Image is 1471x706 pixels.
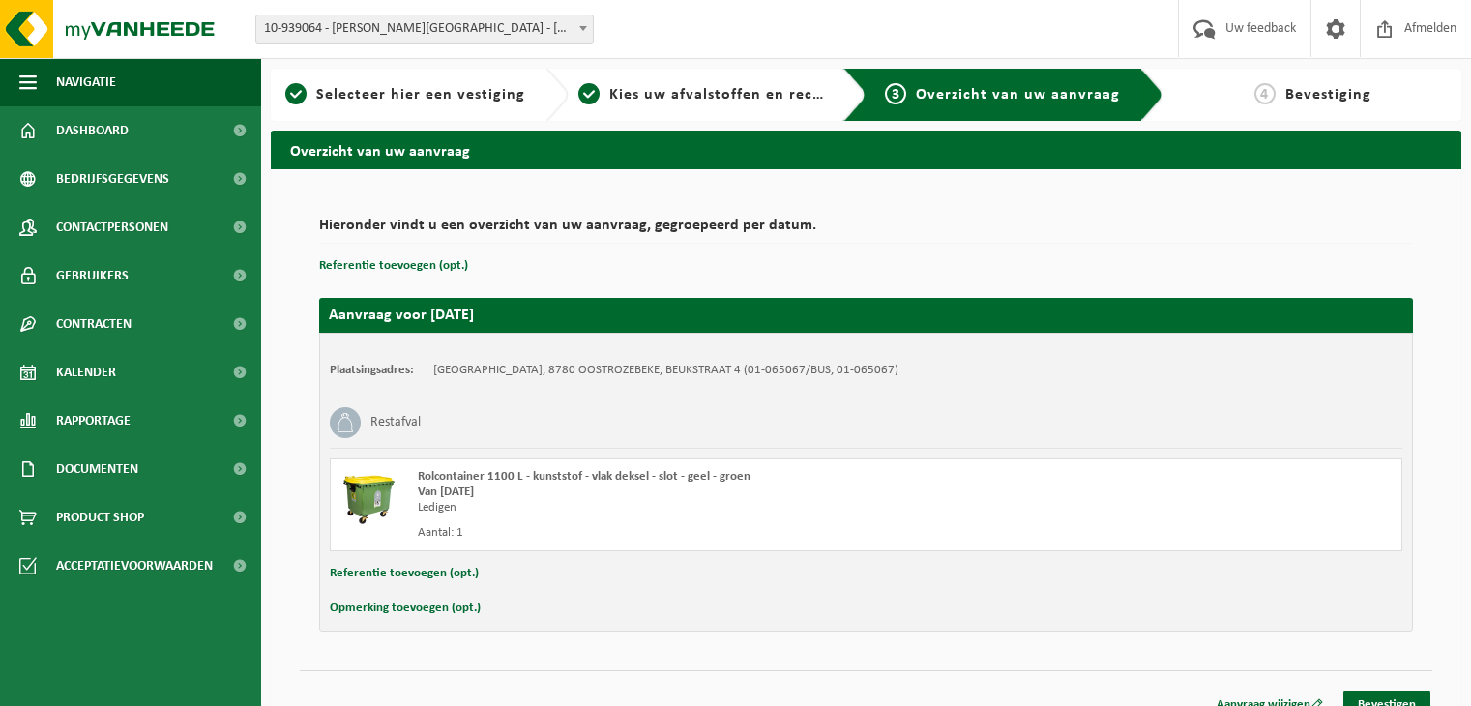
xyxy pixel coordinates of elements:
[255,15,594,44] span: 10-939064 - LEFERBE DOMINIQUE - VISSERSHOVEKE - OOSTROZEBEKE
[316,87,525,103] span: Selecteer hier een vestiging
[56,203,168,251] span: Contactpersonen
[56,251,129,300] span: Gebruikers
[418,525,944,541] div: Aantal: 1
[329,308,474,323] strong: Aanvraag voor [DATE]
[56,397,131,445] span: Rapportage
[56,493,144,542] span: Product Shop
[433,363,898,378] td: [GEOGRAPHIC_DATA], 8780 OOSTROZEBEKE, BEUKSTRAAT 4 (01-065067/BUS, 01-065067)
[340,469,398,527] img: WB-1100-HPE-GN-51.png
[56,58,116,106] span: Navigatie
[56,542,213,590] span: Acceptatievoorwaarden
[56,348,116,397] span: Kalender
[418,500,944,515] div: Ledigen
[330,596,481,621] button: Opmerking toevoegen (opt.)
[56,155,169,203] span: Bedrijfsgegevens
[256,15,593,43] span: 10-939064 - LEFERBE DOMINIQUE - VISSERSHOVEKE - OOSTROZEBEKE
[56,300,132,348] span: Contracten
[418,485,474,498] strong: Van [DATE]
[578,83,828,106] a: 2Kies uw afvalstoffen en recipiënten
[56,106,129,155] span: Dashboard
[418,470,750,483] span: Rolcontainer 1100 L - kunststof - vlak deksel - slot - geel - groen
[271,131,1461,168] h2: Overzicht van uw aanvraag
[285,83,307,104] span: 1
[280,83,530,106] a: 1Selecteer hier een vestiging
[319,253,468,279] button: Referentie toevoegen (opt.)
[916,87,1120,103] span: Overzicht van uw aanvraag
[56,445,138,493] span: Documenten
[319,218,1413,244] h2: Hieronder vindt u een overzicht van uw aanvraag, gegroepeerd per datum.
[578,83,600,104] span: 2
[885,83,906,104] span: 3
[1285,87,1371,103] span: Bevestiging
[330,561,479,586] button: Referentie toevoegen (opt.)
[1254,83,1276,104] span: 4
[609,87,875,103] span: Kies uw afvalstoffen en recipiënten
[370,407,421,438] h3: Restafval
[330,364,414,376] strong: Plaatsingsadres:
